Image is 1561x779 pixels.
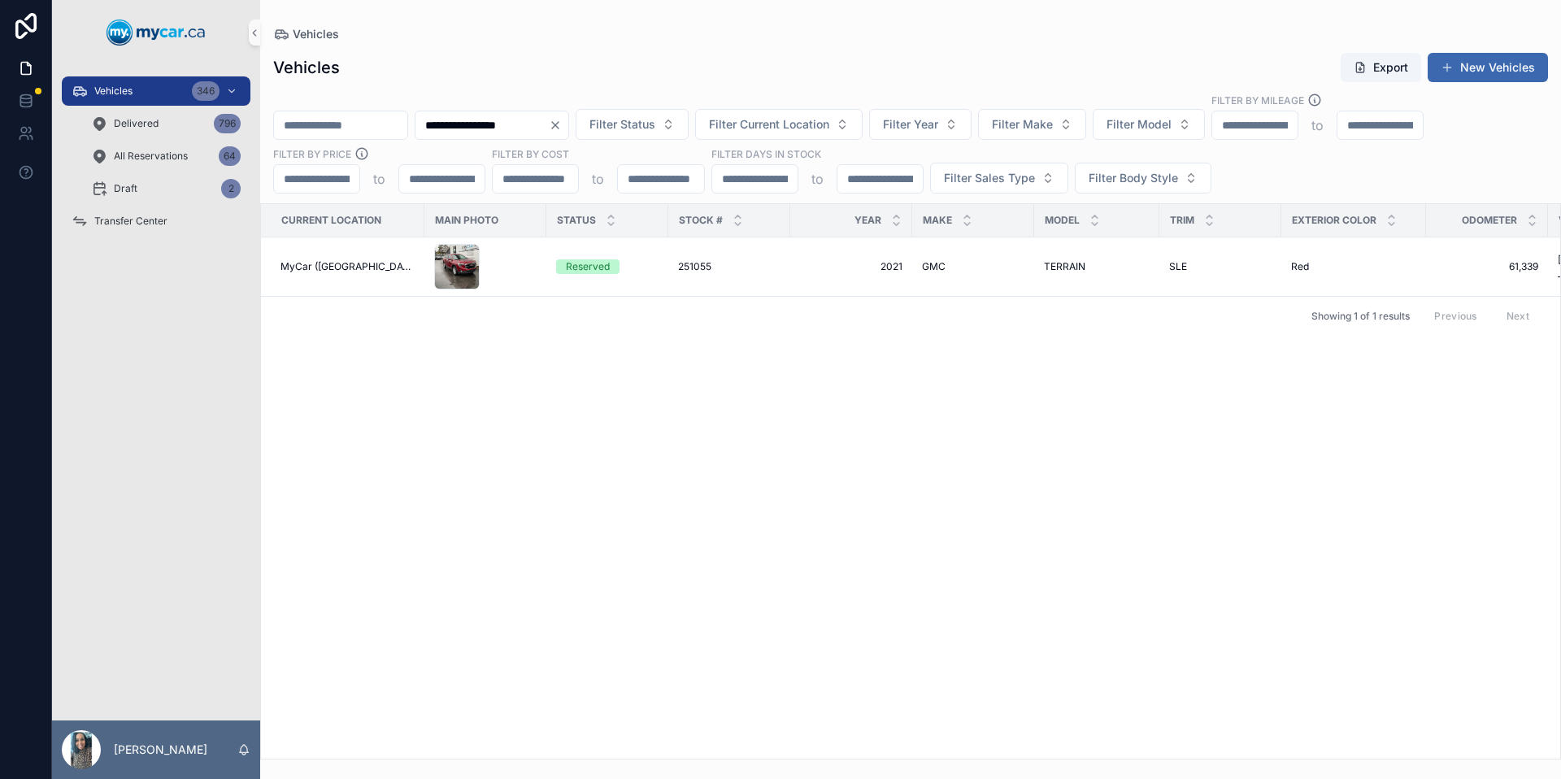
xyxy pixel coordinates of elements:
div: 346 [192,81,220,101]
div: scrollable content [52,65,260,257]
div: 64 [219,146,241,166]
span: Filter Year [883,116,938,133]
span: TERRAIN [1044,260,1085,273]
button: Select Button [1075,163,1211,194]
span: Filter Make [992,116,1053,133]
a: Red [1291,260,1416,273]
span: Filter Sales Type [944,170,1035,186]
a: Vehicles [273,26,339,42]
span: Odometer [1462,214,1517,227]
span: GMC [922,260,946,273]
button: Select Button [1093,109,1205,140]
span: Stock # [679,214,723,227]
span: Year [854,214,881,227]
span: Filter Body Style [1089,170,1178,186]
p: to [811,169,824,189]
label: FILTER BY PRICE [273,146,351,161]
span: Exterior Color [1292,214,1376,227]
p: to [592,169,604,189]
span: Delivered [114,117,159,130]
span: Red [1291,260,1309,273]
span: Transfer Center [94,215,167,228]
a: GMC [922,260,1024,273]
span: Current Location [281,214,381,227]
button: Export [1341,53,1421,82]
button: Select Button [869,109,972,140]
a: Vehicles346 [62,76,250,106]
span: Showing 1 of 1 results [1311,310,1410,323]
a: Delivered796 [81,109,250,138]
h1: Vehicles [273,56,340,79]
p: to [373,169,385,189]
a: MyCar ([GEOGRAPHIC_DATA]) [280,260,415,273]
a: 2021 [800,260,902,273]
a: 251055 [678,260,780,273]
span: Filter Model [1107,116,1172,133]
div: 2 [221,179,241,198]
span: Trim [1170,214,1194,227]
span: Filter Status [589,116,655,133]
a: Transfer Center [62,207,250,236]
button: Select Button [978,109,1086,140]
span: Draft [114,182,137,195]
label: Filter Days In Stock [711,146,821,161]
button: New Vehicles [1428,53,1548,82]
img: App logo [107,20,206,46]
div: 796 [214,114,241,133]
a: All Reservations64 [81,141,250,171]
div: Reserved [566,259,610,274]
a: TERRAIN [1044,260,1150,273]
span: All Reservations [114,150,188,163]
span: 251055 [678,260,711,273]
p: [PERSON_NAME] [114,742,207,758]
span: Model [1045,214,1080,227]
span: Vehicles [293,26,339,42]
span: Vehicles [94,85,133,98]
span: Filter Current Location [709,116,829,133]
span: Main Photo [435,214,498,227]
span: SLE [1169,260,1187,273]
button: Select Button [695,109,863,140]
a: Reserved [556,259,659,274]
a: SLE [1169,260,1272,273]
button: Select Button [930,163,1068,194]
a: Draft2 [81,174,250,203]
label: FILTER BY COST [492,146,569,161]
span: Make [923,214,952,227]
p: to [1311,115,1324,135]
span: Status [557,214,596,227]
button: Select Button [576,109,689,140]
label: Filter By Mileage [1211,93,1304,107]
button: Clear [549,119,568,132]
a: 61,339 [1436,260,1538,273]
